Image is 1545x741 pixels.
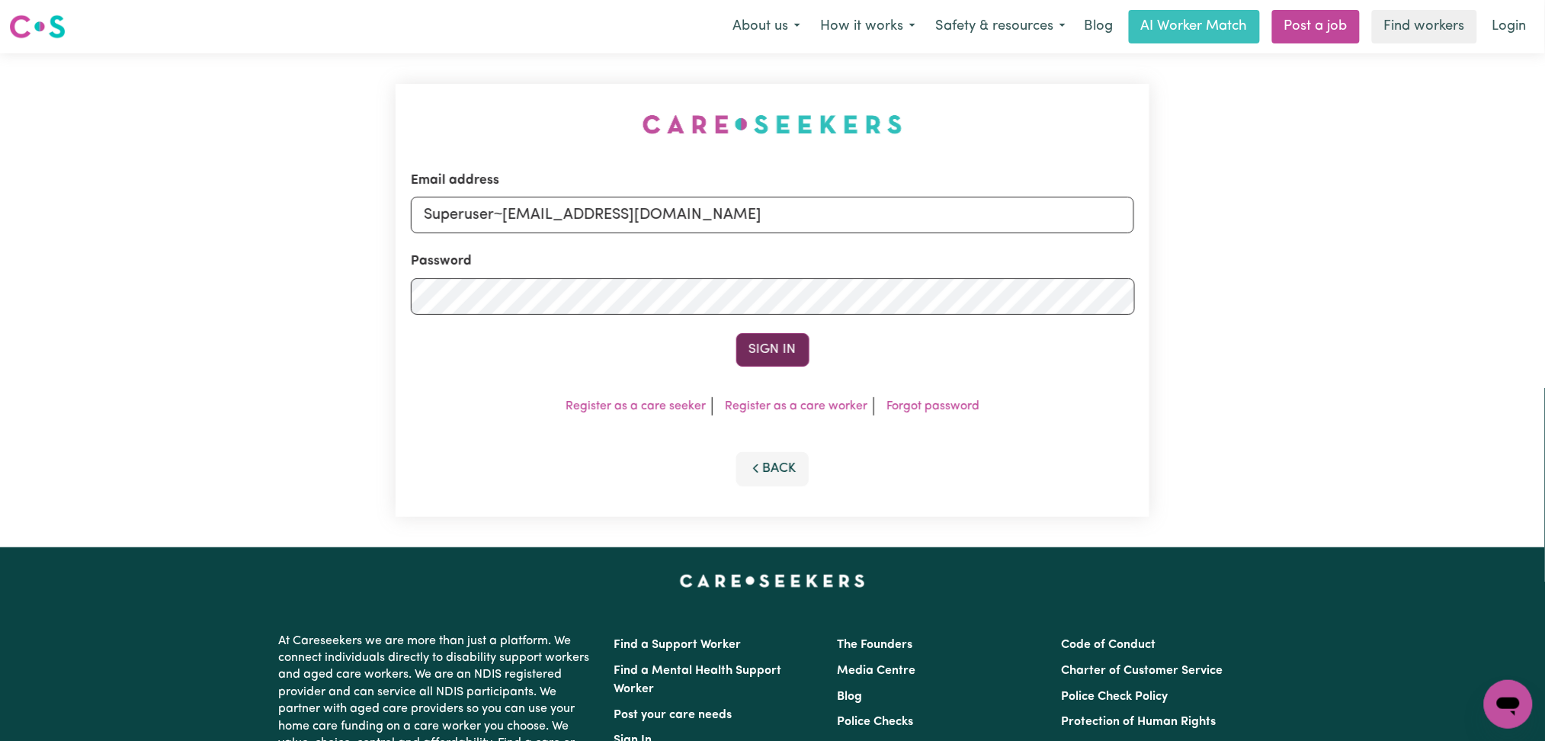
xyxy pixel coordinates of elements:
img: Careseekers logo [9,13,66,40]
a: Careseekers logo [9,9,66,44]
a: Media Centre [838,665,916,677]
a: Find workers [1372,10,1477,43]
label: Password [411,252,472,271]
button: Back [736,452,809,486]
a: Post a job [1272,10,1360,43]
button: How it works [810,11,925,43]
a: Find a Support Worker [614,639,742,651]
iframe: Button to launch messaging window [1484,680,1533,729]
a: Register as a care seeker [566,400,706,412]
a: Charter of Customer Service [1061,665,1223,677]
a: Code of Conduct [1061,639,1156,651]
a: Post your care needs [614,709,732,721]
a: AI Worker Match [1129,10,1260,43]
a: Login [1483,10,1536,43]
a: Blog [1075,10,1123,43]
a: Police Check Policy [1061,691,1168,703]
button: About us [723,11,810,43]
a: The Founders [838,639,913,651]
button: Safety & resources [925,11,1075,43]
a: Forgot password [886,400,979,412]
input: Email address [411,197,1135,233]
label: Email address [411,171,499,191]
button: Sign In [736,333,809,367]
a: Register as a care worker [725,400,867,412]
a: Find a Mental Health Support Worker [614,665,782,695]
a: Police Checks [838,716,914,728]
a: Blog [838,691,863,703]
a: Protection of Human Rights [1061,716,1216,728]
a: Careseekers home page [680,575,865,587]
